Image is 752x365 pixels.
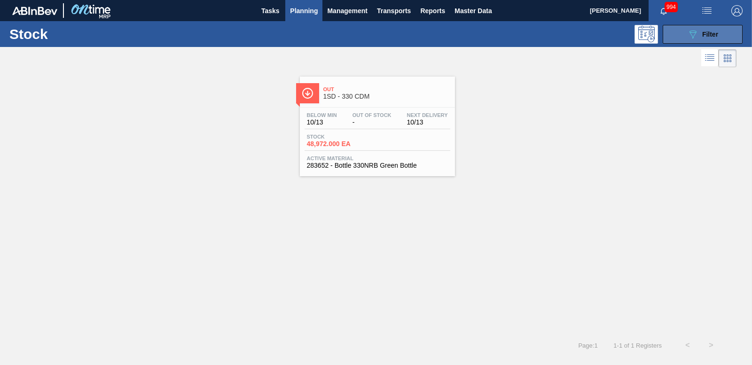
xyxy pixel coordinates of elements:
[612,342,662,349] span: 1 - 1 of 1 Registers
[260,5,281,16] span: Tasks
[420,5,445,16] span: Reports
[377,5,411,16] span: Transports
[307,162,448,169] span: 283652 - Bottle 330NRB Green Bottle
[731,5,743,16] img: Logout
[407,112,448,118] span: Next Delivery
[9,29,146,39] h1: Stock
[699,334,723,357] button: >
[307,155,448,161] span: Active Material
[702,31,718,38] span: Filter
[719,49,736,67] div: Card Vision
[454,5,492,16] span: Master Data
[634,25,658,44] div: Programming: no user selected
[663,25,743,44] button: Filter
[578,342,597,349] span: Page : 1
[407,119,448,126] span: 10/13
[352,112,392,118] span: Out Of Stock
[307,134,373,140] span: Stock
[352,119,392,126] span: -
[307,119,337,126] span: 10/13
[649,4,679,17] button: Notifications
[701,49,719,67] div: List Vision
[307,112,337,118] span: Below Min
[327,5,368,16] span: Management
[293,70,460,176] a: ÍconeOut1SD - 330 CDMBelow Min10/13Out Of Stock-Next Delivery10/13Stock48,972.000 EAActive Materi...
[290,5,318,16] span: Planning
[12,7,57,15] img: TNhmsLtSVTkK8tSr43FrP2fwEKptu5GPRR3wAAAABJRU5ErkJggg==
[676,334,699,357] button: <
[323,93,450,100] span: 1SD - 330 CDM
[665,2,678,12] span: 994
[302,87,313,99] img: Ícone
[307,140,373,148] span: 48,972.000 EA
[701,5,713,16] img: userActions
[323,86,450,92] span: Out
